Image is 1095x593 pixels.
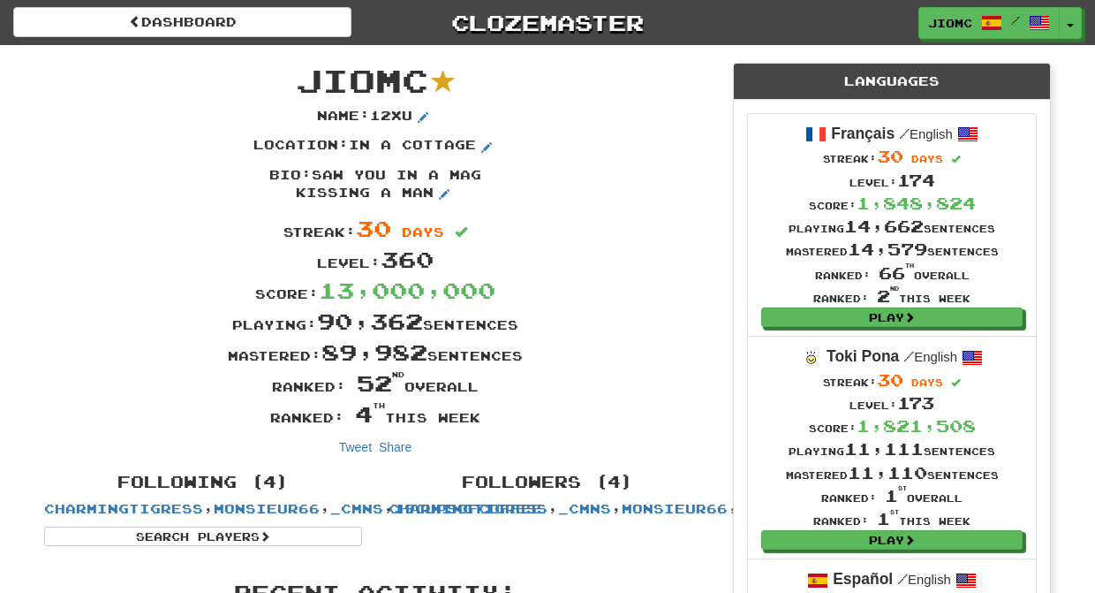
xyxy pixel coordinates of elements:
span: 52 [357,369,404,396]
a: monsieur66 [622,501,728,516]
a: Clozemaster [378,7,716,38]
sup: nd [890,285,899,292]
span: JioMc [928,15,972,31]
div: Playing: sentences [31,306,720,337]
a: _cmns [330,501,383,516]
span: 1,821,508 [857,416,976,436]
span: 4 [355,400,385,427]
a: Play [761,308,1023,327]
a: Tweet [339,440,372,454]
strong: Toki Pona [827,347,899,365]
div: Streak: [31,213,720,244]
sup: th [905,262,914,269]
span: / [1011,14,1020,27]
span: 1,848,824 [857,194,976,213]
div: Ranked: overall [31,368,720,399]
strong: Français [831,125,895,142]
div: Ranked: this week [786,507,999,530]
div: Streak: [786,145,999,168]
span: 1 [877,509,899,528]
span: / [903,348,914,364]
div: Playing sentences [786,215,999,238]
a: Dashboard [13,7,351,37]
small: English [903,350,957,364]
span: days [911,153,943,164]
h4: Following (4) [44,474,362,491]
span: 13,000,000 [319,277,495,303]
div: Level: [31,244,720,275]
small: English [897,573,951,587]
a: Play [761,530,1023,550]
span: 1 [885,486,907,506]
h4: Followers (4) [389,474,706,491]
span: 89,982 [321,338,427,365]
span: 11,111 [844,439,924,459]
div: , , , [31,465,375,546]
div: Score: [786,414,999,437]
span: JioMc [296,61,428,99]
sup: th [373,401,385,410]
div: Playing sentences [786,437,999,460]
a: CharmingTigress [389,501,547,516]
span: 2 [877,286,899,306]
div: , , , [375,465,720,518]
span: days [402,224,444,239]
span: days [911,376,943,388]
div: Ranked: this week [786,285,999,308]
div: Level: [786,392,999,414]
span: 174 [897,171,935,190]
div: Languages [734,64,1050,100]
span: Streak includes today. [951,378,961,388]
p: Bio : saw you in a mag kissing a man [243,166,508,205]
span: 14,579 [848,239,927,259]
div: Mastered: sentences [31,337,720,368]
div: Ranked: this week [31,399,720,430]
span: 30 [356,215,391,241]
span: / [899,125,910,141]
strong: Español [833,570,893,588]
span: 30 [877,370,903,390]
p: Name : 12xu [317,107,434,128]
div: Mastered sentences [786,238,999,261]
span: 14,662 [844,217,924,236]
sup: st [898,485,907,491]
div: Ranked: overall [786,484,999,507]
span: 11,110 [848,463,927,483]
sup: nd [392,370,404,379]
span: Streak includes today. [951,155,961,164]
a: Search Players [44,527,362,546]
div: Score: [31,275,720,306]
span: 66 [879,263,914,283]
div: Level: [786,169,999,192]
span: 90,362 [317,308,423,334]
div: Ranked: overall [786,262,999,285]
small: English [899,127,953,141]
span: 360 [381,246,434,272]
div: Streak: [786,369,999,392]
a: Share [379,440,412,454]
a: JioMc / [918,7,1060,39]
a: _cmns [558,501,611,516]
span: 173 [897,393,934,413]
a: CharmingTigress [44,501,203,516]
div: Score: [786,192,999,215]
div: Mastered sentences [786,461,999,484]
p: Location : in a cottage [253,136,497,157]
span: / [897,571,908,587]
span: 30 [877,147,903,166]
sup: st [890,509,899,515]
a: monsieur66 [214,501,320,516]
